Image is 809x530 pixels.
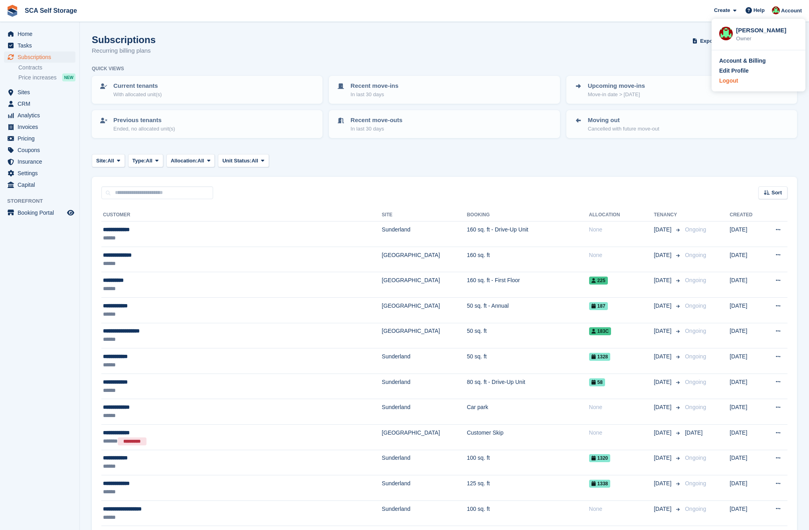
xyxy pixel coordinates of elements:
[685,252,706,258] span: Ongoing
[730,374,763,399] td: [DATE]
[654,302,673,310] span: [DATE]
[128,154,163,167] button: Type: All
[382,399,467,425] td: Sunderland
[467,475,589,501] td: 125 sq. ft
[730,209,763,221] th: Created
[781,7,802,15] span: Account
[382,247,467,272] td: [GEOGRAPHIC_DATA]
[4,98,75,109] a: menu
[382,272,467,298] td: [GEOGRAPHIC_DATA]
[730,450,763,475] td: [DATE]
[685,328,706,334] span: Ongoing
[62,73,75,81] div: NEW
[654,403,673,411] span: [DATE]
[654,378,673,386] span: [DATE]
[113,91,162,99] p: With allocated unit(s)
[18,64,75,71] a: Contracts
[691,34,726,47] button: Export
[685,379,706,385] span: Ongoing
[700,37,716,45] span: Export
[6,5,18,17] img: stora-icon-8386f47178a22dfd0bd8f6a31ec36ba5ce8667c1dd55bd0f319d3a0aa187defe.svg
[467,209,589,221] th: Booking
[736,35,798,43] div: Owner
[685,353,706,360] span: Ongoing
[18,51,65,63] span: Subscriptions
[18,168,65,179] span: Settings
[685,303,706,309] span: Ongoing
[92,46,156,55] p: Recurring billing plans
[146,157,152,165] span: All
[18,144,65,156] span: Coupons
[171,157,198,165] span: Allocation:
[4,179,75,190] a: menu
[589,251,654,259] div: None
[685,429,702,436] span: [DATE]
[467,297,589,323] td: 50 sq. ft - Annual
[719,77,738,85] div: Logout
[467,450,589,475] td: 100 sq. ft
[589,302,608,310] span: 187
[18,133,65,144] span: Pricing
[4,144,75,156] a: menu
[589,403,654,411] div: None
[589,480,611,488] span: 1338
[382,500,467,526] td: Sunderland
[754,6,765,14] span: Help
[18,156,65,167] span: Insurance
[330,111,559,137] a: Recent move-outs In last 30 days
[685,404,706,410] span: Ongoing
[567,77,796,103] a: Upcoming move-ins Move-in date > [DATE]
[107,157,114,165] span: All
[589,209,654,221] th: Allocation
[101,209,382,221] th: Customer
[719,67,749,75] div: Edit Profile
[18,110,65,121] span: Analytics
[382,450,467,475] td: Sunderland
[382,424,467,450] td: [GEOGRAPHIC_DATA]
[18,40,65,51] span: Tasks
[719,27,733,40] img: Dale Chapman
[719,57,798,65] a: Account & Billing
[714,6,730,14] span: Create
[198,157,204,165] span: All
[4,207,75,218] a: menu
[730,323,763,348] td: [DATE]
[467,424,589,450] td: Customer Skip
[218,154,269,167] button: Unit Status: All
[467,348,589,374] td: 50 sq. ft
[18,28,65,40] span: Home
[382,374,467,399] td: Sunderland
[654,327,673,335] span: [DATE]
[382,475,467,501] td: Sunderland
[350,125,402,133] p: In last 30 days
[467,247,589,272] td: 160 sq. ft
[589,353,611,361] span: 1328
[222,157,251,165] span: Unit Status:
[589,378,605,386] span: 58
[589,454,611,462] span: 1320
[730,221,763,247] td: [DATE]
[93,111,322,137] a: Previous tenants Ended, no allocated unit(s)
[567,111,796,137] a: Moving out Cancelled with future move-out
[730,247,763,272] td: [DATE]
[719,57,766,65] div: Account & Billing
[4,156,75,167] a: menu
[654,251,673,259] span: [DATE]
[350,91,398,99] p: In last 30 days
[22,4,80,17] a: SCA Self Storage
[589,505,654,513] div: None
[771,189,782,197] span: Sort
[685,277,706,283] span: Ongoing
[589,225,654,234] div: None
[467,374,589,399] td: 80 sq. ft - Drive-Up Unit
[382,297,467,323] td: [GEOGRAPHIC_DATA]
[4,87,75,98] a: menu
[654,276,673,285] span: [DATE]
[350,81,398,91] p: Recent move-ins
[4,28,75,40] a: menu
[4,51,75,63] a: menu
[730,475,763,501] td: [DATE]
[18,73,75,82] a: Price increases NEW
[772,6,780,14] img: Dale Chapman
[18,98,65,109] span: CRM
